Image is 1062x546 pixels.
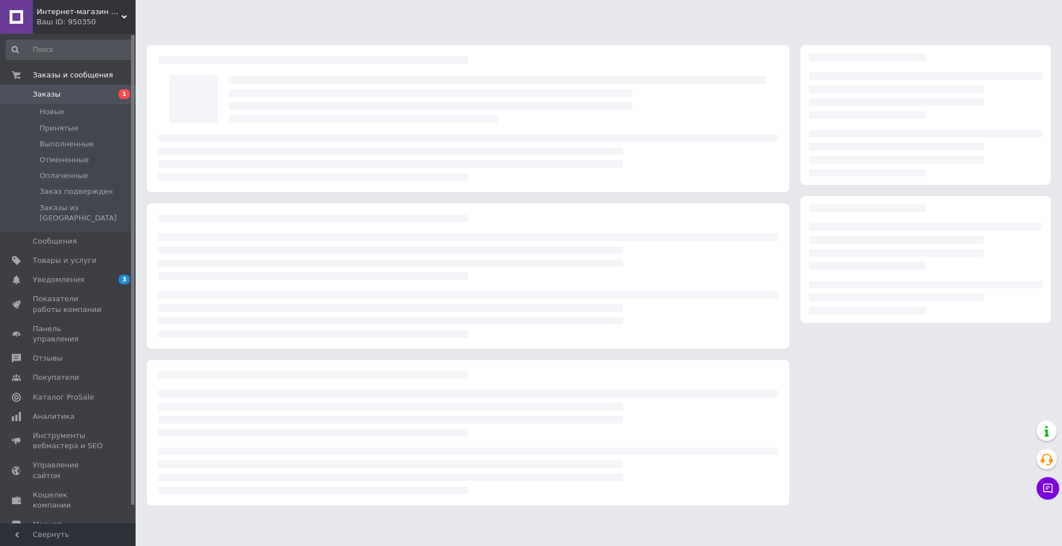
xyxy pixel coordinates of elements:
[33,275,84,285] span: Уведомления
[33,255,97,266] span: Товары и услуги
[37,7,121,17] span: Интернет-магазин «Finetyres»
[33,392,94,402] span: Каталог ProSale
[6,40,133,60] input: Поиск
[33,70,113,80] span: Заказы и сообщения
[33,431,105,451] span: Инструменты вебмастера и SEO
[33,89,60,99] span: Заказы
[33,353,63,363] span: Отзывы
[40,107,64,117] span: Новые
[119,89,130,99] span: 1
[33,294,105,314] span: Показатели работы компании
[37,17,136,27] div: Ваш ID: 950350
[40,139,94,149] span: Выполненные
[40,171,88,181] span: Оплаченные
[33,324,105,344] span: Панель управления
[40,155,89,165] span: Отмененные
[33,460,105,480] span: Управление сайтом
[119,275,130,284] span: 3
[33,372,79,383] span: Покупатели
[33,411,75,422] span: Аналитика
[33,490,105,510] span: Кошелек компании
[1037,477,1059,500] button: Чат с покупателем
[33,519,62,530] span: Маркет
[40,123,79,133] span: Принятые
[40,203,132,223] span: Заказы из [GEOGRAPHIC_DATA]
[33,236,77,246] span: Сообщения
[40,187,113,197] span: Заказ подвержден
